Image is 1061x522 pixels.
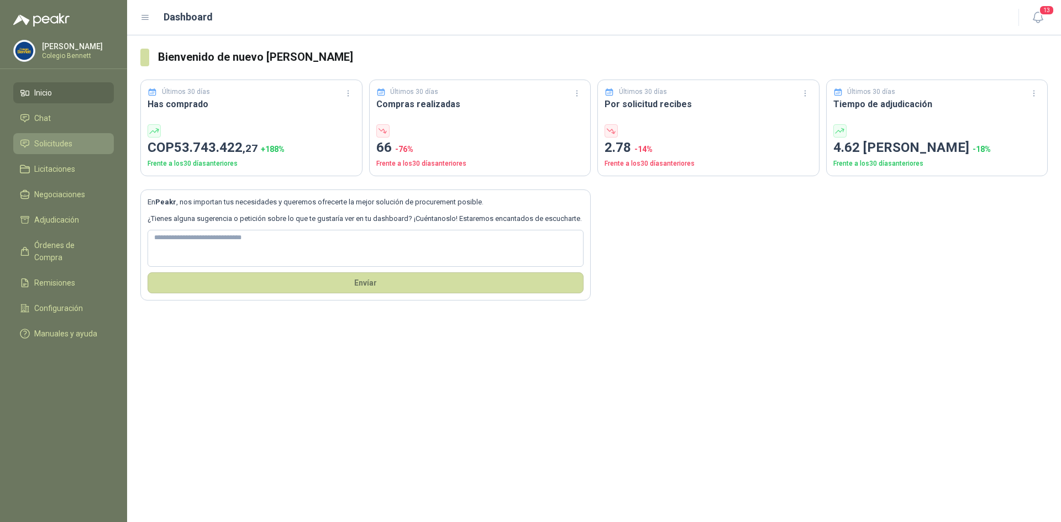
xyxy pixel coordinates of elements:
p: Frente a los 30 días anteriores [148,159,355,169]
p: 4.62 [PERSON_NAME] [833,138,1041,159]
span: ,27 [243,142,258,155]
p: Frente a los 30 días anteriores [605,159,812,169]
span: Solicitudes [34,138,72,150]
b: Peakr [155,198,176,206]
span: 13 [1039,5,1054,15]
span: 53.743.422 [174,140,258,155]
p: En , nos importan tus necesidades y queremos ofrecerte la mejor solución de procurement posible. [148,197,584,208]
a: Chat [13,108,114,129]
h3: Bienvenido de nuevo [PERSON_NAME] [158,49,1048,66]
a: Inicio [13,82,114,103]
h1: Dashboard [164,9,213,25]
p: Frente a los 30 días anteriores [376,159,584,169]
span: -18 % [973,145,991,154]
p: Últimos 30 días [847,87,895,97]
p: Frente a los 30 días anteriores [833,159,1041,169]
span: Licitaciones [34,163,75,175]
span: Manuales y ayuda [34,328,97,340]
img: Logo peakr [13,13,70,27]
p: Colegio Bennett [42,52,111,59]
p: 2.78 [605,138,812,159]
a: Remisiones [13,272,114,293]
h3: Por solicitud recibes [605,97,812,111]
img: Company Logo [14,40,35,61]
a: Órdenes de Compra [13,235,114,268]
button: Envíar [148,272,584,293]
button: 13 [1028,8,1048,28]
span: Inicio [34,87,52,99]
a: Negociaciones [13,184,114,205]
h3: Tiempo de adjudicación [833,97,1041,111]
span: -14 % [634,145,653,154]
span: Configuración [34,302,83,314]
a: Licitaciones [13,159,114,180]
p: Últimos 30 días [390,87,438,97]
p: Últimos 30 días [162,87,210,97]
span: -76 % [395,145,413,154]
p: COP [148,138,355,159]
p: ¿Tienes alguna sugerencia o petición sobre lo que te gustaría ver en tu dashboard? ¡Cuéntanoslo! ... [148,213,584,224]
span: Chat [34,112,51,124]
h3: Has comprado [148,97,355,111]
p: Últimos 30 días [619,87,667,97]
a: Adjudicación [13,209,114,230]
a: Solicitudes [13,133,114,154]
a: Configuración [13,298,114,319]
h3: Compras realizadas [376,97,584,111]
span: + 188 % [261,145,285,154]
span: Remisiones [34,277,75,289]
a: Manuales y ayuda [13,323,114,344]
span: Órdenes de Compra [34,239,103,263]
p: 66 [376,138,584,159]
span: Negociaciones [34,188,85,201]
span: Adjudicación [34,214,79,226]
p: [PERSON_NAME] [42,43,111,50]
